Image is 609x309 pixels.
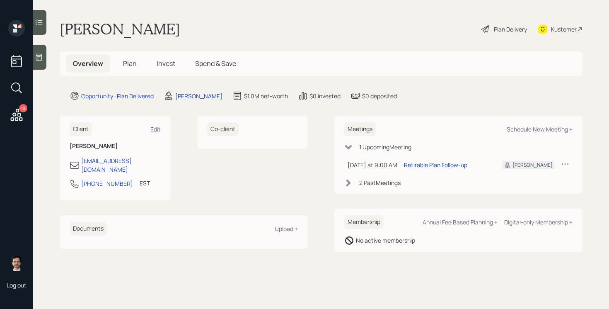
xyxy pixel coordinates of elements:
[175,92,222,100] div: [PERSON_NAME]
[344,122,376,136] h6: Meetings
[275,225,298,233] div: Upload +
[348,161,397,169] div: [DATE] at 9:00 AM
[244,92,288,100] div: $1.0M net-worth
[344,215,384,229] h6: Membership
[7,281,27,289] div: Log out
[309,92,341,100] div: $0 invested
[19,104,27,112] div: 13
[551,25,577,34] div: Kustomer
[359,143,411,151] div: 1 Upcoming Meeting
[423,218,498,226] div: Annual Fee Based Planning +
[150,125,161,133] div: Edit
[504,218,573,226] div: Digital-only Membership +
[512,161,553,169] div: [PERSON_NAME]
[207,122,239,136] h6: Co-client
[362,92,397,100] div: $0 deposited
[494,25,527,34] div: Plan Delivery
[70,122,92,136] h6: Client
[70,143,161,150] h6: [PERSON_NAME]
[60,20,180,38] h1: [PERSON_NAME]
[8,255,25,271] img: jonah-coleman-headshot.png
[404,161,467,169] div: Retirable Plan Follow-up
[123,59,137,68] span: Plan
[359,178,401,187] div: 2 Past Meeting s
[507,125,573,133] div: Schedule New Meeting +
[356,236,415,245] div: No active membership
[140,179,150,187] div: EST
[81,156,161,174] div: [EMAIL_ADDRESS][DOMAIN_NAME]
[70,222,107,236] h6: Documents
[81,92,154,100] div: Opportunity · Plan Delivered
[195,59,236,68] span: Spend & Save
[81,179,133,188] div: [PHONE_NUMBER]
[73,59,103,68] span: Overview
[157,59,175,68] span: Invest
